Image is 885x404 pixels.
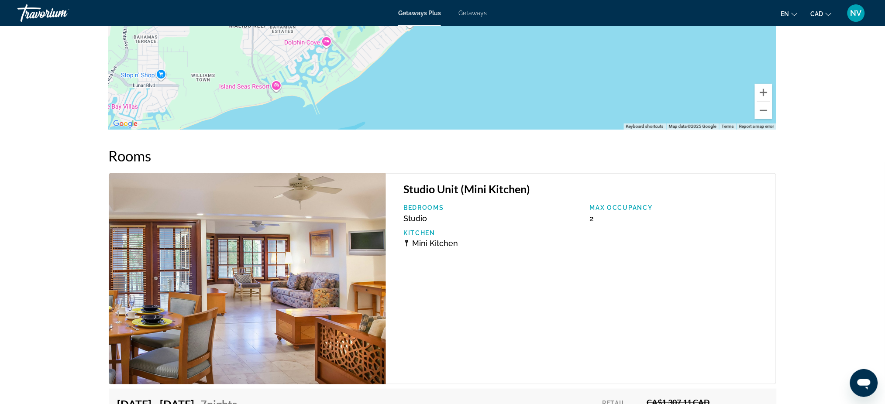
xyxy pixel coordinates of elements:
h3: Studio Unit (Mini Kitchen) [403,182,767,195]
span: Studio [403,214,427,223]
p: Bedrooms [403,204,581,211]
img: Google [111,118,140,130]
a: Open this area in Google Maps (opens a new window) [111,118,140,130]
button: Change language [781,7,798,20]
button: Change currency [811,7,832,20]
button: Zoom out [755,102,772,119]
button: Keyboard shortcuts [626,123,664,130]
p: Kitchen [403,229,581,236]
button: User Menu [845,4,868,22]
h2: Rooms [109,147,777,164]
a: Travorium [17,2,105,24]
a: Terms (opens in new tab) [722,124,734,129]
a: Getaways [458,10,487,17]
a: Report a map error [739,124,774,129]
span: 2 [590,214,594,223]
span: CAD [811,10,823,17]
iframe: Button to launch messaging window [850,369,878,397]
span: Mini Kitchen [412,239,458,248]
img: A200I01X.jpg [109,173,386,384]
a: Getaways Plus [398,10,441,17]
span: Map data ©2025 Google [669,124,716,129]
span: NV [851,9,862,17]
span: en [781,10,789,17]
p: Max Occupancy [590,204,768,211]
button: Zoom in [755,84,772,101]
